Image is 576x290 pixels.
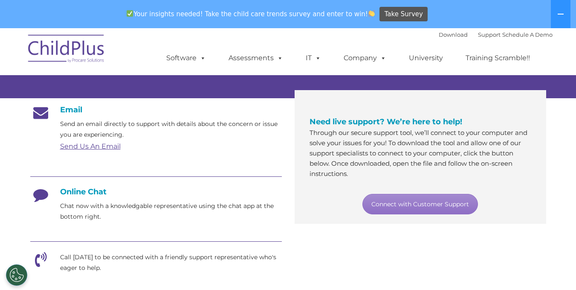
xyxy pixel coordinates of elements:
button: Cookies Settings [6,264,27,286]
a: Assessments [220,50,292,67]
a: Software [158,50,214,67]
a: IT [297,50,330,67]
a: Take Survey [379,7,428,22]
p: Send an email directly to support with details about the concern or issue you are experiencing. [60,119,282,140]
img: ChildPlus by Procare Solutions [24,29,109,71]
font: | [439,31,553,38]
a: Connect with Customer Support [362,194,478,214]
span: Take Survey [385,7,423,22]
img: ✅ [127,10,133,17]
p: Call [DATE] to be connected with a friendly support representative who's eager to help. [60,252,282,273]
a: Support [478,31,501,38]
h4: Online Chat [30,187,282,196]
p: Chat now with a knowledgable representative using the chat app at the bottom right. [60,201,282,222]
span: Need live support? We’re here to help! [310,117,462,126]
a: University [400,50,452,67]
img: 👏 [368,10,375,17]
a: Training Scramble!! [457,50,538,67]
p: Through our secure support tool, we’ll connect to your computer and solve your issues for you! To... [310,128,531,179]
a: Send Us An Email [60,142,121,150]
span: Your insights needed! Take the child care trends survey and enter to win! [123,6,379,22]
h4: Email [30,105,282,114]
a: Company [335,50,395,67]
a: Schedule A Demo [502,31,553,38]
a: Download [439,31,468,38]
